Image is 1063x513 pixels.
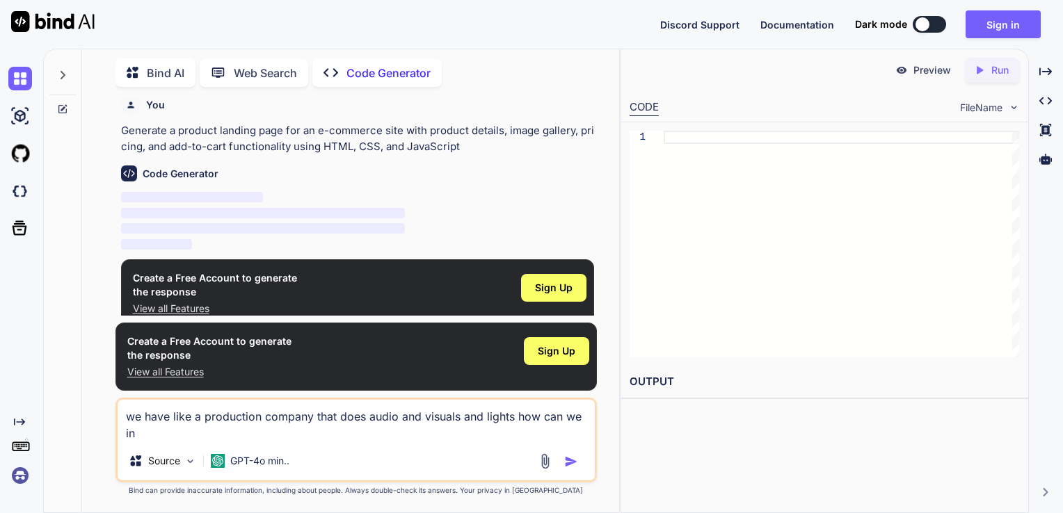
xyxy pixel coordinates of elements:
p: Generate a product landing page for an e-commerce site with product details, image gallery, prici... [121,123,595,154]
img: Bind AI [11,11,95,32]
span: Dark mode [855,17,907,31]
img: preview [895,64,908,76]
div: 1 [630,131,646,144]
p: View all Features [133,302,297,316]
span: ‌ [121,208,406,218]
h1: Create a Free Account to generate the response [127,334,291,362]
span: ‌ [121,239,192,250]
span: Documentation [760,19,834,31]
p: View all Features [127,365,291,379]
p: Run [991,63,1009,77]
button: Documentation [760,17,834,32]
span: Sign Up [538,344,575,358]
img: attachment [537,453,553,469]
img: chat [8,67,32,90]
h1: Create a Free Account to generate the response [133,271,297,299]
button: Discord Support [660,17,740,32]
span: Sign Up [535,281,573,295]
span: ‌ [121,192,263,202]
span: Discord Support [660,19,740,31]
p: Bind AI [147,65,184,81]
button: Sign in [966,10,1041,38]
div: CODE [630,99,659,116]
p: Bind can provide inaccurate information, including about people. Always double-check its answers.... [115,485,598,496]
p: Source [148,454,180,468]
img: icon [564,455,578,469]
img: signin [8,464,32,487]
img: darkCloudIdeIcon [8,179,32,203]
span: FileName [960,101,1002,115]
p: Web Search [234,65,297,81]
p: GPT-4o min.. [230,454,289,468]
h2: OUTPUT [621,366,1028,398]
img: Pick Models [184,455,196,467]
span: ‌ [121,223,406,234]
h6: Code Generator [143,167,218,181]
img: githubLight [8,142,32,165]
h6: You [146,98,165,112]
img: chevron down [1008,101,1020,113]
textarea: we have like a production company that does audio and visuals and lights how can we in [118,400,596,441]
img: ai-studio [8,104,32,128]
p: Code Generator [346,65,431,81]
img: GPT-4o mini [211,454,225,468]
p: Preview [913,63,951,77]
